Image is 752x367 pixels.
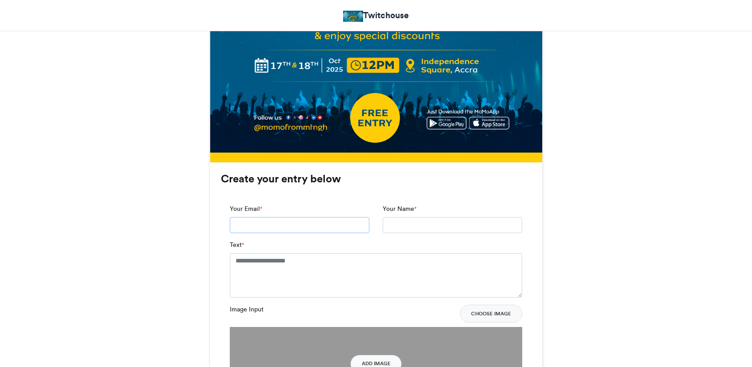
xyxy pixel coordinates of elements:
h3: Create your entry below [221,173,531,184]
a: Twitchouse [343,9,409,22]
img: Twitchouse Marketing [343,11,363,22]
label: Text [230,240,244,250]
button: Choose Image [460,305,522,323]
label: Your Name [383,204,416,214]
label: Image Input [230,305,264,314]
label: Your Email [230,204,262,214]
